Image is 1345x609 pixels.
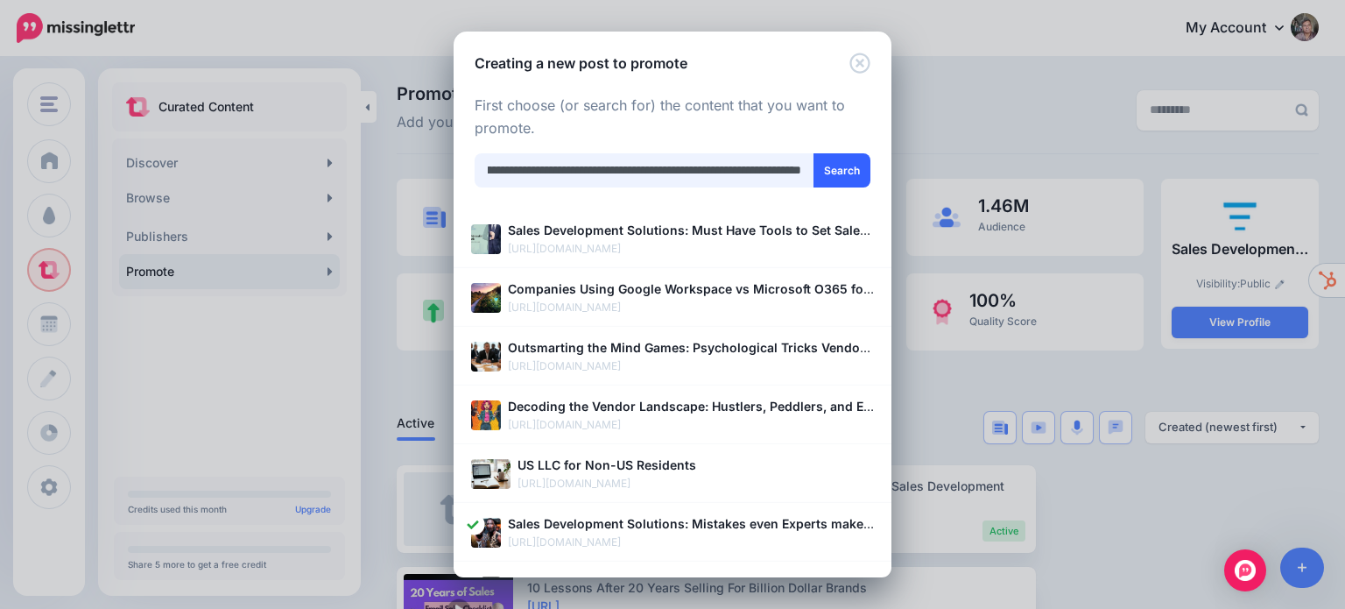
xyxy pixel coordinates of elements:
[471,220,874,258] a: Sales Development Solutions: Must Have Tools to Set Sales Meetings from Cold Outreach [URL][DOMAI...
[471,459,511,489] img: article_default_image_1.jpg
[471,279,874,316] a: Companies Using Google Workspace vs Microsoft O365 for Emails [DATE] [URL][DOMAIN_NAME]
[475,95,870,140] p: First choose (or search for) the content that you want to promote.
[471,337,874,375] a: Outsmarting the Mind Games: Psychological Tricks Vendors Use on Business Buyers [URL][DOMAIN_NAME]
[508,516,997,531] b: Sales Development Solutions: Mistakes even Experts make in Sales Development
[471,518,501,548] img: 46dc16cf89808159985c23a178138e28_thumb.jpg
[471,224,501,254] img: c1dea3e5c1d3872f0efb6d607e40aed2_thumb.jpg
[508,416,874,434] p: [URL][DOMAIN_NAME]
[471,455,874,492] a: US LLC for Non-US Residents [URL][DOMAIN_NAME]
[508,358,874,375] p: [URL][DOMAIN_NAME]
[849,53,870,74] button: Close
[475,53,687,74] h5: Creating a new post to promote
[508,534,874,551] p: [URL][DOMAIN_NAME]
[813,153,870,188] button: Search
[471,342,501,372] img: 5facebeada951228935157b8a0bd1aad_thumb.jpg
[508,340,1022,355] b: Outsmarting the Mind Games: Psychological Tricks Vendors Use on Business Buyers
[508,240,874,258] p: [URL][DOMAIN_NAME]
[1224,549,1266,591] div: Open Intercom Messenger
[508,575,1144,590] b: Sales Development Solutions: How to get started with outbound lead generation - explained step by...
[508,281,954,296] b: Companies Using Google Workspace vs Microsoft O365 for Emails [DATE]
[471,400,501,430] img: 6a950f30576843bf08f0af03c098955d_thumb.jpg
[508,223,1050,237] b: Sales Development Solutions: Must Have Tools to Set Sales Meetings from Cold Outreach
[471,283,501,313] img: 979dad44b756efca1122b671ee4e6c69_thumb.jpg
[471,577,501,606] img: f07b8e6d37aae73fca379a2e9b17e817_thumb.jpg
[508,399,902,414] b: Decoding the Vendor Landscape: Hustlers, Peddlers, and Experts
[471,513,874,551] a: Sales Development Solutions: Mistakes even Experts make in Sales Development [URL][DOMAIN_NAME]
[508,299,874,316] p: [URL][DOMAIN_NAME]
[471,396,874,434] a: Decoding the Vendor Landscape: Hustlers, Peddlers, and Experts [URL][DOMAIN_NAME]
[518,475,874,492] p: [URL][DOMAIN_NAME]
[518,457,696,472] b: US LLC for Non-US Residents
